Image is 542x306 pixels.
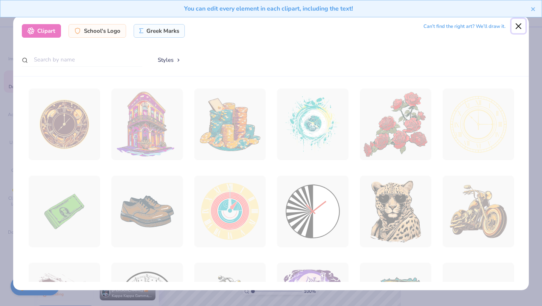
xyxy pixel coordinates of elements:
button: Styles [150,53,189,67]
div: Clipart [22,24,61,38]
button: Close [512,19,526,33]
div: You can edit every element in each clipart, including the text! [6,4,531,13]
div: Greek Marks [134,24,185,38]
input: Search by name [22,53,142,67]
div: Can’t find the right art? We’ll draw it. [423,20,505,33]
div: School's Logo [69,24,126,38]
button: close [531,4,536,13]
